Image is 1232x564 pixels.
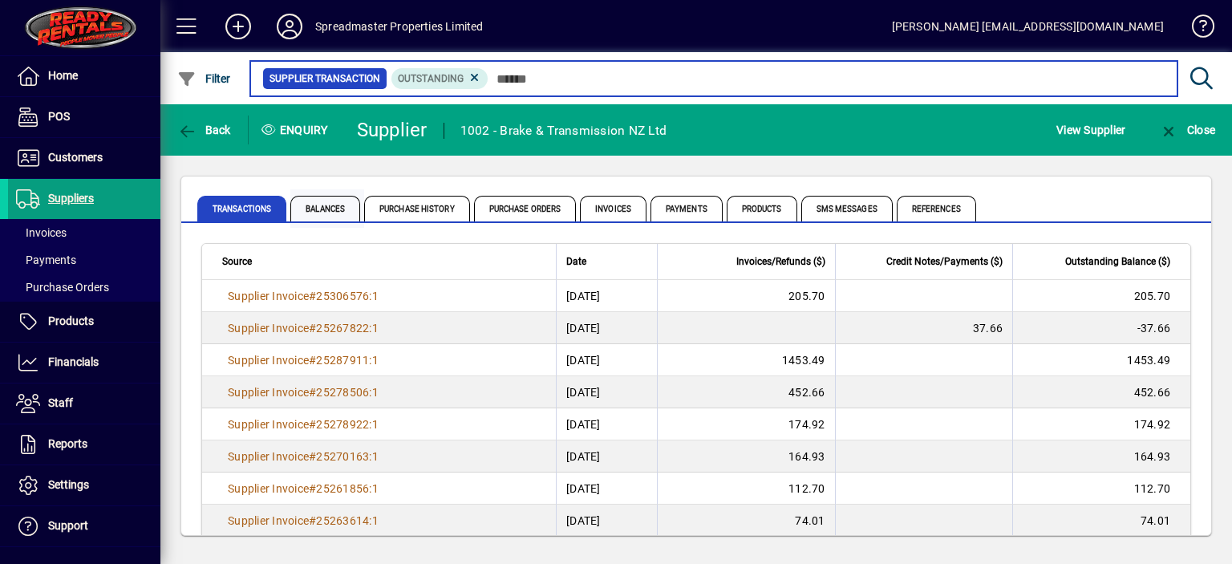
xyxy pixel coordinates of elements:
a: Supplier Invoice#25270163:1 [222,448,384,465]
td: 174.92 [1012,408,1190,440]
span: Staff [48,396,73,409]
td: 74.01 [1012,505,1190,537]
span: Purchase Orders [474,196,577,221]
td: [DATE] [556,408,657,440]
span: Supplier Transaction [269,71,380,87]
span: 25278506:1 [316,386,379,399]
a: Home [8,56,160,96]
app-page-header-button: Back [160,116,249,144]
span: Supplier Invoice [228,386,309,399]
span: Supplier Invoice [228,418,309,431]
span: Supplier Invoice [228,482,309,495]
span: Payments [16,254,76,266]
span: Balances [290,196,360,221]
td: 452.66 [657,376,835,408]
span: Supplier Invoice [228,290,309,302]
span: View Supplier [1056,117,1125,143]
span: Supplier Invoice [228,514,309,527]
span: # [309,482,316,495]
span: Outstanding Balance ($) [1065,253,1170,270]
span: Suppliers [48,192,94,205]
a: Customers [8,138,160,178]
span: Date [566,253,586,270]
td: [DATE] [556,505,657,537]
span: Financials [48,355,99,368]
td: 164.93 [1012,440,1190,473]
td: -37.66 [1012,312,1190,344]
span: Purchase History [364,196,470,221]
span: Back [177,124,231,136]
td: 112.70 [657,473,835,505]
span: Products [727,196,797,221]
span: Settings [48,478,89,491]
span: Supplier Invoice [228,322,309,335]
span: Support [48,519,88,532]
span: Purchase Orders [16,281,109,294]
a: Supplier Invoice#25278922:1 [222,416,384,433]
button: Back [173,116,235,144]
span: Supplier Invoice [228,354,309,367]
button: View Supplier [1052,116,1129,144]
div: Enquiry [249,117,345,143]
td: 74.01 [657,505,835,537]
span: 25306576:1 [316,290,379,302]
a: Purchase Orders [8,274,160,301]
span: 25263614:1 [316,514,379,527]
a: Knowledge Base [1180,3,1212,55]
span: # [309,514,316,527]
a: Supplier Invoice#25278506:1 [222,383,384,401]
span: Supplier Invoice [228,450,309,463]
a: Supplier Invoice#25267822:1 [222,319,384,337]
span: POS [48,110,70,123]
span: 25287911:1 [316,354,379,367]
a: Products [8,302,160,342]
a: Supplier Invoice#25261856:1 [222,480,384,497]
td: 174.92 [657,408,835,440]
td: 205.70 [1012,280,1190,312]
span: SMS Messages [801,196,893,221]
div: Spreadmaster Properties Limited [315,14,483,39]
span: # [309,354,316,367]
span: Invoices [580,196,646,221]
span: Reports [48,437,87,450]
div: [PERSON_NAME] [EMAIL_ADDRESS][DOMAIN_NAME] [892,14,1164,39]
span: # [309,418,316,431]
span: 25270163:1 [316,450,379,463]
a: Supplier Invoice#25306576:1 [222,287,384,305]
td: [DATE] [556,440,657,473]
span: References [897,196,976,221]
td: [DATE] [556,473,657,505]
span: 25278922:1 [316,418,379,431]
td: 37.66 [835,312,1013,344]
span: Transactions [197,196,286,221]
span: Invoices/Refunds ($) [736,253,825,270]
span: Outstanding [398,73,464,84]
span: 25261856:1 [316,482,379,495]
mat-chip: Outstanding Status: Outstanding [391,68,488,89]
a: Staff [8,383,160,424]
td: [DATE] [556,376,657,408]
a: Invoices [8,219,160,246]
div: Supplier [357,117,428,143]
span: Home [48,69,78,82]
span: # [309,322,316,335]
td: 1453.49 [657,344,835,376]
a: Supplier Invoice#25287911:1 [222,351,384,369]
app-page-header-button: Close enquiry [1142,116,1232,144]
span: Close [1159,124,1215,136]
span: Filter [177,72,231,85]
span: Payments [650,196,723,221]
span: # [309,450,316,463]
a: POS [8,97,160,137]
a: Payments [8,246,160,274]
button: Filter [173,64,235,93]
a: Support [8,506,160,546]
a: Financials [8,343,160,383]
a: Reports [8,424,160,465]
span: 25267822:1 [316,322,379,335]
span: # [309,290,316,302]
span: Credit Notes/Payments ($) [886,253,1003,270]
div: 1002 - Brake & Transmission NZ Ltd [460,118,667,144]
span: Customers [48,151,103,164]
span: Source [222,253,252,270]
